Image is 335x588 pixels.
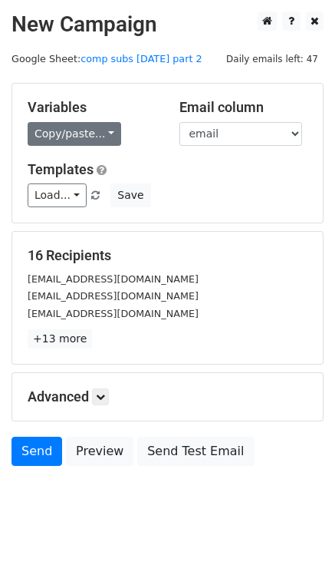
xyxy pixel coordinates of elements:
a: Daily emails left: 47 [221,53,324,64]
a: comp subs [DATE] part 2 [80,53,202,64]
a: Load... [28,183,87,207]
h5: Variables [28,99,156,116]
a: Preview [66,437,133,466]
a: +13 more [28,329,92,349]
a: Send [11,437,62,466]
small: [EMAIL_ADDRESS][DOMAIN_NAME] [28,273,199,285]
a: Copy/paste... [28,122,121,146]
button: Save [110,183,150,207]
small: [EMAIL_ADDRESS][DOMAIN_NAME] [28,308,199,319]
a: Send Test Email [137,437,254,466]
a: Templates [28,161,94,177]
small: Google Sheet: [11,53,202,64]
span: Daily emails left: 47 [221,51,324,68]
h5: 16 Recipients [28,247,307,264]
small: [EMAIL_ADDRESS][DOMAIN_NAME] [28,290,199,302]
h5: Advanced [28,388,307,405]
h2: New Campaign [11,12,324,38]
h5: Email column [179,99,308,116]
iframe: Chat Widget [258,514,335,588]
